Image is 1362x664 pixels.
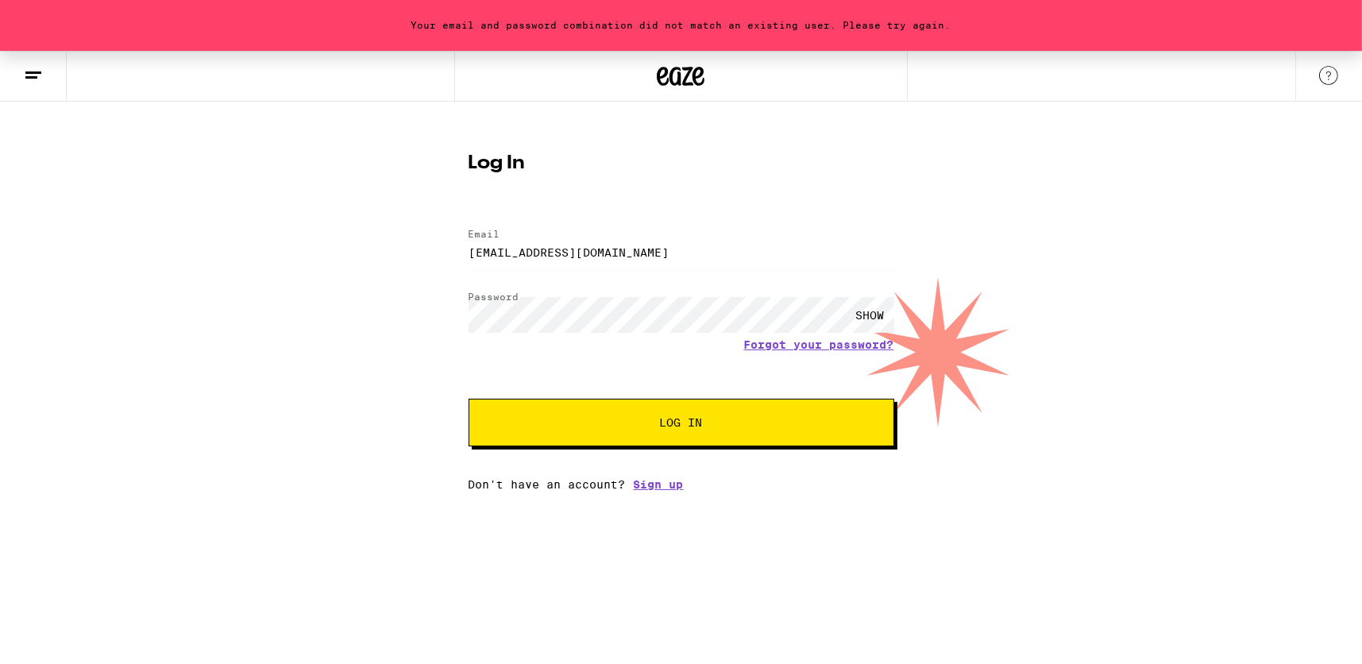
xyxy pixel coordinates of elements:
[660,417,703,428] span: Log In
[469,291,519,302] label: Password
[469,234,894,270] input: Email
[634,478,684,491] a: Sign up
[847,297,894,333] div: SHOW
[469,399,894,446] button: Log In
[469,154,894,173] h1: Log In
[469,229,500,239] label: Email
[469,478,894,491] div: Don't have an account?
[10,11,114,24] span: Hi. Need any help?
[744,338,894,351] a: Forgot your password?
